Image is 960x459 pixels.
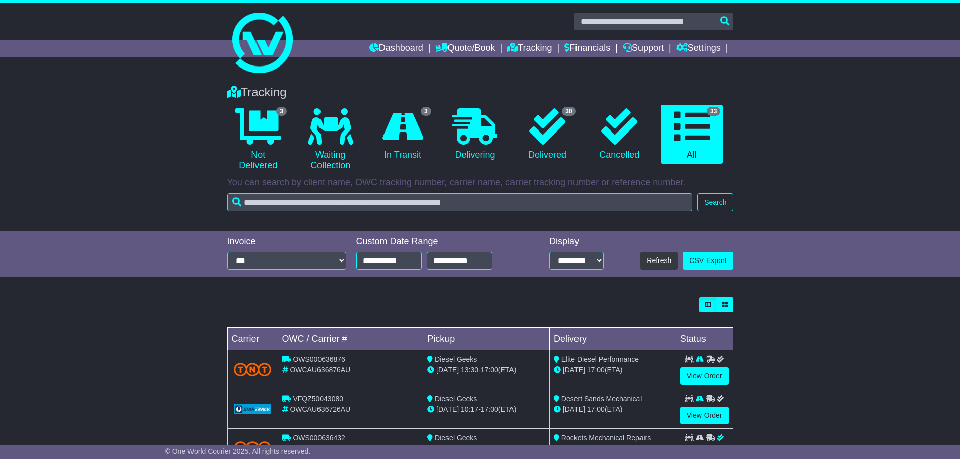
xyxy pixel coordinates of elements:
[227,105,289,175] a: 3 Not Delivered
[516,105,578,164] a: 30 Delivered
[697,193,733,211] button: Search
[290,366,350,374] span: OWCAU636876AU
[369,40,423,57] a: Dashboard
[222,85,738,100] div: Tracking
[507,40,552,57] a: Tracking
[165,447,311,455] span: © One World Courier 2025. All rights reserved.
[227,236,346,247] div: Invoice
[587,405,605,413] span: 17:00
[554,404,672,415] div: (ETA)
[554,443,672,454] div: (ETA)
[356,236,518,247] div: Custom Date Range
[290,405,350,413] span: OWCAU636726AU
[561,434,651,442] span: Rockets Mechanical Repairs
[435,434,477,442] span: Diesel Geeks
[234,441,272,455] img: TNT_Domestic.png
[436,366,459,374] span: [DATE]
[676,40,721,57] a: Settings
[461,405,478,413] span: 10:17
[481,405,498,413] span: 17:00
[421,107,431,116] span: 3
[587,366,605,374] span: 17:00
[661,105,723,164] a: 33 All
[562,107,575,116] span: 30
[435,40,495,57] a: Quote/Book
[293,355,345,363] span: OWS000636876
[481,366,498,374] span: 17:00
[563,405,585,413] span: [DATE]
[561,395,642,403] span: Desert Sands Mechanical
[293,434,345,442] span: OWS000636432
[293,395,343,403] span: VFQZ50043080
[427,404,545,415] div: - (ETA)
[589,105,651,164] a: Cancelled
[427,443,545,454] div: - (ETA)
[623,40,664,57] a: Support
[436,405,459,413] span: [DATE]
[640,252,678,270] button: Refresh
[680,367,729,385] a: View Order
[435,395,477,403] span: Diesel Geeks
[444,105,506,164] a: Delivering
[227,177,733,188] p: You can search by client name, OWC tracking number, carrier name, carrier tracking number or refe...
[554,365,672,375] div: (ETA)
[278,328,423,350] td: OWC / Carrier #
[461,366,478,374] span: 13:30
[234,404,272,414] img: GetCarrierServiceLogo
[563,366,585,374] span: [DATE]
[435,355,477,363] span: Diesel Geeks
[680,407,729,424] a: View Order
[427,365,545,375] div: - (ETA)
[683,252,733,270] a: CSV Export
[227,328,278,350] td: Carrier
[234,363,272,376] img: TNT_Domestic.png
[549,236,604,247] div: Display
[549,328,676,350] td: Delivery
[276,107,287,116] span: 3
[676,328,733,350] td: Status
[423,328,550,350] td: Pickup
[564,40,610,57] a: Financials
[707,107,720,116] span: 33
[299,105,361,175] a: Waiting Collection
[561,355,639,363] span: Elite Diesel Performance
[371,105,433,164] a: 3 In Transit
